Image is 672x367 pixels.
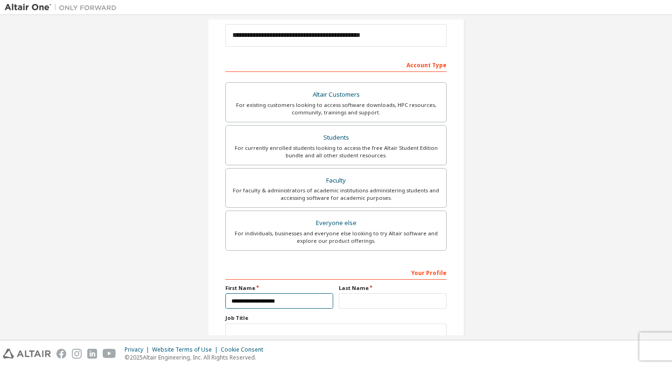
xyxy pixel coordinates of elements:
[225,314,447,322] label: Job Title
[231,144,441,159] div: For currently enrolled students looking to access the free Altair Student Edition bundle and all ...
[5,3,121,12] img: Altair One
[231,131,441,144] div: Students
[231,174,441,187] div: Faculty
[87,349,97,359] img: linkedin.svg
[3,349,51,359] img: altair_logo.svg
[125,346,152,353] div: Privacy
[231,101,441,116] div: For existing customers looking to access software downloads, HPC resources, community, trainings ...
[231,88,441,101] div: Altair Customers
[152,346,221,353] div: Website Terms of Use
[125,353,269,361] p: © 2025 Altair Engineering, Inc. All Rights Reserved.
[231,230,441,245] div: For individuals, businesses and everyone else looking to try Altair software and explore our prod...
[221,346,269,353] div: Cookie Consent
[103,349,116,359] img: youtube.svg
[225,57,447,72] div: Account Type
[225,284,333,292] label: First Name
[339,284,447,292] label: Last Name
[72,349,82,359] img: instagram.svg
[56,349,66,359] img: facebook.svg
[231,217,441,230] div: Everyone else
[225,265,447,280] div: Your Profile
[231,187,441,202] div: For faculty & administrators of academic institutions administering students and accessing softwa...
